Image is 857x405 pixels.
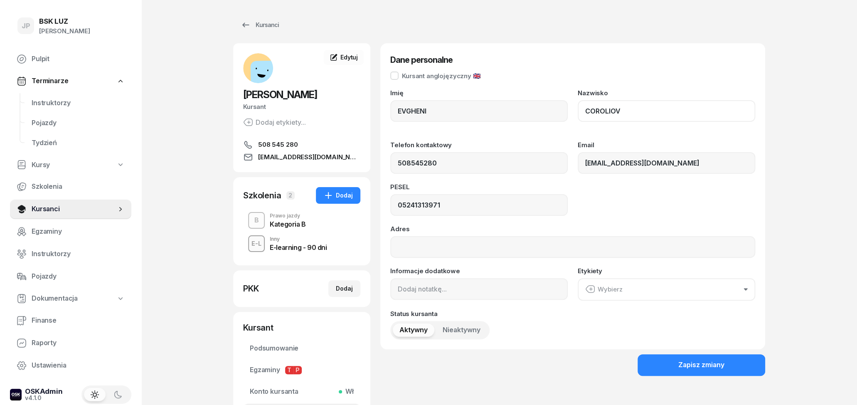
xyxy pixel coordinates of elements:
[10,222,131,242] a: Egzaminy
[243,152,360,162] a: [EMAIL_ADDRESS][DOMAIN_NAME]
[250,343,354,354] span: Podsumowanie
[323,190,353,200] div: Dodaj
[10,289,131,308] a: Dokumentacja
[251,213,262,227] div: B
[243,283,259,294] div: PKK
[32,138,125,148] span: Tydzień
[243,338,360,358] a: Podsumowanie
[243,140,360,150] a: 508 545 280
[243,322,360,333] div: Kursant
[25,113,131,133] a: Pojazdy
[32,226,125,237] span: Egzaminy
[10,333,131,353] a: Raporty
[243,89,317,101] span: [PERSON_NAME]
[678,360,724,370] div: Zapisz zmiany
[638,354,765,376] button: Zapisz zmiany
[248,212,265,229] button: B
[285,366,293,374] span: T
[243,382,360,402] a: Konto kursantaWł
[32,338,125,348] span: Raporty
[32,76,68,86] span: Terminarze
[270,237,327,242] div: Inny
[402,73,480,79] div: Kursant anglojęzyczny 🇬🇧
[390,278,568,300] input: Dodaj notatkę...
[316,187,360,204] button: Dodaj
[243,209,360,232] button: BPrawo jazdyKategoria B
[399,325,428,336] span: Aktywny
[10,389,22,400] img: logo-xs-dark@2x.png
[10,177,131,197] a: Szkolenia
[10,267,131,286] a: Pojazdy
[250,386,354,397] span: Konto kursanta
[25,388,63,395] div: OSKAdmin
[436,324,487,337] button: Nieaktywny
[25,133,131,153] a: Tydzień
[32,360,125,371] span: Ustawienia
[22,22,30,30] span: JP
[328,280,360,297] button: Dodaj
[250,365,354,375] span: Egzaminy
[243,360,360,380] a: EgzaminyTP
[10,49,131,69] a: Pulpit
[443,325,480,336] span: Nieaktywny
[32,249,125,259] span: Instruktorzy
[336,284,353,294] div: Dodaj
[324,50,364,65] a: Edytuj
[286,191,295,200] span: 2
[340,54,358,61] span: Edytuj
[393,324,434,337] button: Aktywny
[32,160,50,170] span: Kursy
[10,244,131,264] a: Instruktorzy
[270,244,327,251] div: E-learning - 90 dni
[10,199,131,219] a: Kursanci
[32,181,125,192] span: Szkolenia
[243,117,306,127] button: Dodaj etykiety...
[10,356,131,375] a: Ustawienia
[243,101,360,112] div: Kursant
[32,118,125,128] span: Pojazdy
[270,213,306,218] div: Prawo jazdy
[25,93,131,113] a: Instruktorzy
[25,395,63,401] div: v4.1.0
[233,17,286,33] a: Kursanci
[32,293,78,304] span: Dokumentacja
[578,278,755,301] button: Wybierz
[243,190,281,201] div: Szkolenia
[32,54,125,64] span: Pulpit
[39,18,90,25] div: BSK LUZ
[258,140,298,150] span: 508 545 280
[32,204,116,215] span: Kursanci
[293,366,302,374] span: P
[39,26,90,37] div: [PERSON_NAME]
[258,152,360,162] span: [EMAIL_ADDRESS][DOMAIN_NAME]
[32,271,125,282] span: Pojazdy
[243,232,360,255] button: E-LInnyE-learning - 90 dni
[10,72,131,91] a: Terminarze
[248,238,265,249] div: E-L
[10,156,131,175] a: Kursy
[585,284,623,295] div: Wybierz
[10,311,131,331] a: Finanse
[248,235,265,252] button: E-L
[270,221,306,227] div: Kategoria B
[342,386,354,397] span: Wł
[32,98,125,109] span: Instruktorzy
[390,53,755,67] h3: Dane personalne
[32,315,125,326] span: Finanse
[241,20,279,30] div: Kursanci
